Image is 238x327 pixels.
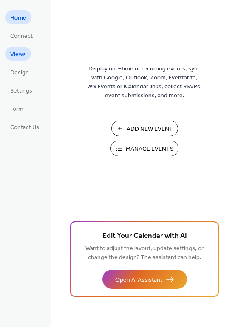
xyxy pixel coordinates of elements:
span: Edit Your Calendar with AI [102,230,187,242]
span: Connect [10,32,33,41]
span: Open AI Assistant [115,276,162,285]
a: Form [5,101,28,116]
a: Contact Us [5,120,44,134]
a: Home [5,10,31,24]
span: Add New Event [127,125,173,134]
button: Manage Events [110,141,178,156]
button: Add New Event [111,121,178,136]
span: Want to adjust the layout, update settings, or change the design? The assistant can help. [85,243,204,263]
span: Settings [10,87,32,96]
span: Views [10,50,26,59]
a: Settings [5,83,37,97]
a: Views [5,47,31,61]
span: Design [10,68,29,77]
span: Display one-time or recurring events, sync with Google, Outlook, Zoom, Eventbrite, Wix Events or ... [87,65,202,100]
span: Form [10,105,23,114]
a: Connect [5,28,38,42]
button: Open AI Assistant [102,270,187,289]
span: Contact Us [10,123,39,132]
span: Manage Events [126,145,173,154]
a: Design [5,65,34,79]
span: Home [10,14,26,23]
